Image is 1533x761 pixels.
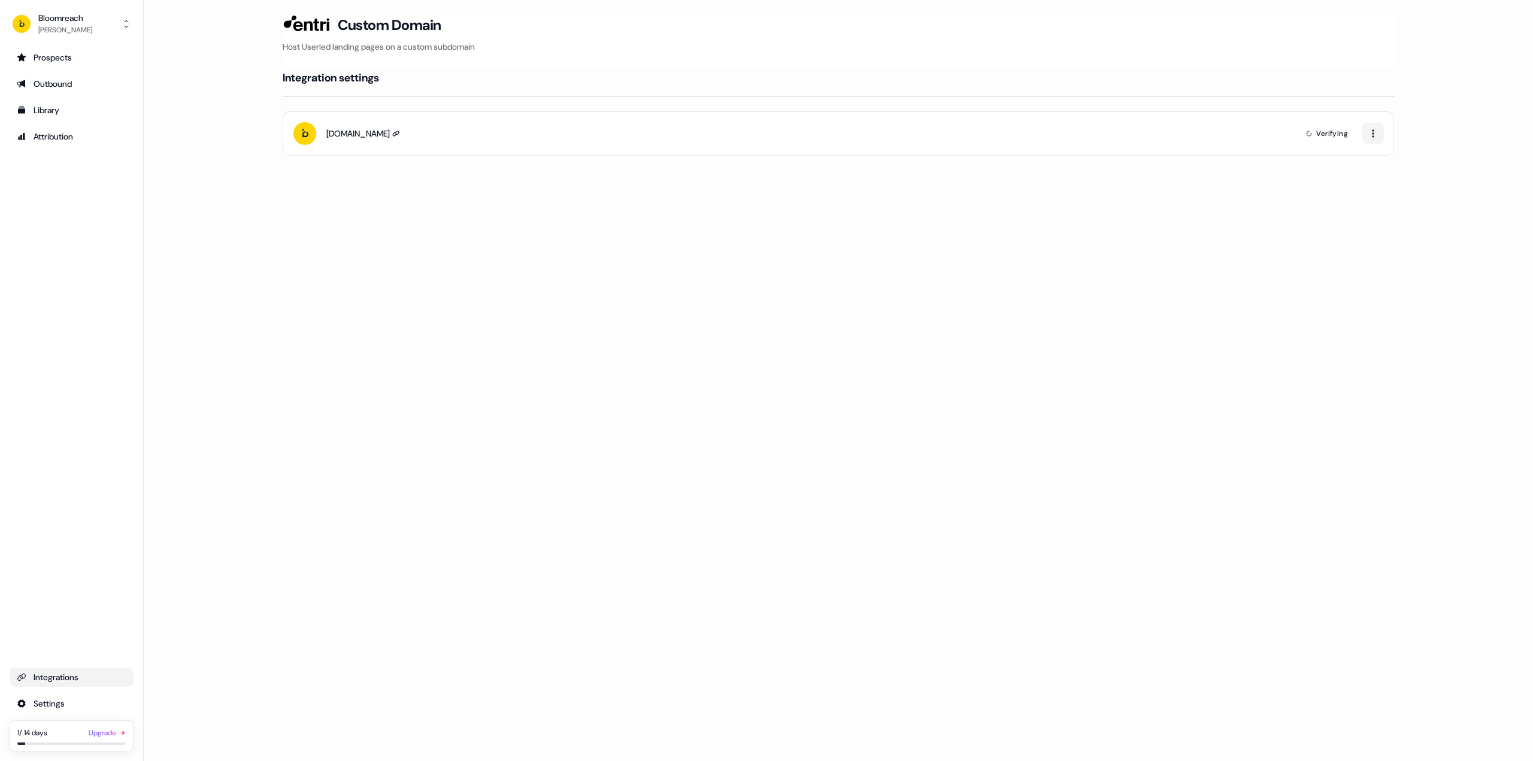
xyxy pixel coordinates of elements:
[17,104,126,116] div: Library
[17,78,126,90] div: Outbound
[17,131,126,143] div: Attribution
[10,10,134,38] button: Bloomreach[PERSON_NAME]
[10,668,134,687] a: Go to integrations
[283,71,379,85] h4: Integration settings
[326,128,390,140] div: [DOMAIN_NAME]
[38,24,92,36] div: [PERSON_NAME]
[10,74,134,93] a: Go to outbound experience
[326,128,399,140] a: [DOMAIN_NAME]
[17,727,47,739] div: 1 / 14 days
[283,41,1394,53] p: Host Userled landing pages on a custom subdomain
[10,694,134,713] a: Go to integrations
[38,12,92,24] div: Bloomreach
[17,51,126,63] div: Prospects
[10,127,134,146] a: Go to attribution
[17,671,126,683] div: Integrations
[1316,128,1348,140] span: Verifying
[89,727,126,739] a: Upgrade
[10,101,134,120] a: Go to templates
[17,698,126,710] div: Settings
[338,16,441,34] h3: Custom Domain
[10,48,134,67] a: Go to prospects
